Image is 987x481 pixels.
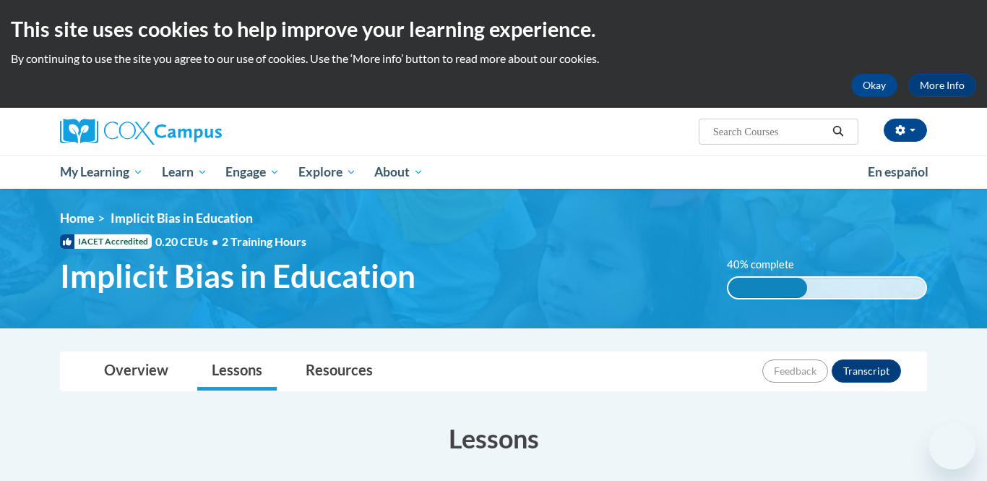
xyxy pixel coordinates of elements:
[60,163,143,181] span: My Learning
[374,163,423,181] span: About
[858,157,938,187] a: En español
[727,257,810,273] label: 40% complete
[225,163,280,181] span: Engage
[222,234,306,248] span: 2 Training Hours
[152,156,217,189] a: Learn
[162,163,207,181] span: Learn
[827,123,849,140] button: Search
[38,156,949,189] div: Main menu
[60,210,94,226] a: Home
[11,51,976,67] p: By continuing to use the site you agree to our use of cookies. Use the ‘More info’ button to read...
[289,156,366,189] a: Explore
[832,359,901,383] button: Transcript
[728,278,807,298] div: 40% complete
[868,164,928,179] span: En español
[366,156,434,189] a: About
[90,352,183,391] a: Overview
[60,257,415,295] span: Implicit Bias in Education
[298,163,356,181] span: Explore
[60,420,927,456] h3: Lessons
[884,119,927,142] button: Account Settings
[851,74,897,97] button: Okay
[908,74,976,97] a: More Info
[712,123,827,140] input: Search Courses
[111,210,253,226] span: Implicit Bias in Education
[197,352,277,391] a: Lessons
[291,352,387,391] a: Resources
[60,119,335,145] a: Cox Campus
[216,156,289,189] a: Engage
[51,156,152,189] a: My Learning
[11,14,976,43] h2: This site uses cookies to help improve your learning experience.
[762,359,828,383] button: Feedback
[929,423,975,469] iframe: Button to launch messaging window
[212,234,218,248] span: •
[155,234,222,250] span: 0.20 CEUs
[60,234,152,249] span: IACET Accredited
[60,119,222,145] img: Cox Campus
